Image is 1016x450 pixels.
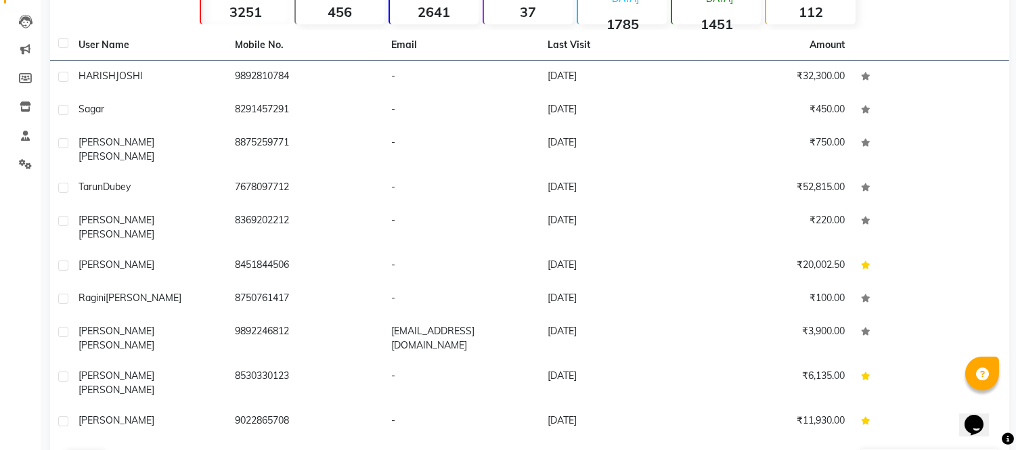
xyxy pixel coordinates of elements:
[227,316,383,361] td: 9892246812
[539,172,696,205] td: [DATE]
[79,228,154,240] span: [PERSON_NAME]
[296,3,384,20] strong: 456
[539,61,696,94] td: [DATE]
[79,136,154,148] span: [PERSON_NAME]
[106,292,181,304] span: [PERSON_NAME]
[79,103,104,115] span: Sagar
[697,250,853,283] td: ₹20,002.50
[539,205,696,250] td: [DATE]
[116,70,143,82] span: JOSHI
[539,405,696,438] td: [DATE]
[539,361,696,405] td: [DATE]
[227,205,383,250] td: 8369202212
[383,127,539,172] td: -
[227,250,383,283] td: 8451844506
[697,94,853,127] td: ₹450.00
[697,361,853,405] td: ₹6,135.00
[672,16,761,32] strong: 1451
[383,405,539,438] td: -
[539,250,696,283] td: [DATE]
[697,172,853,205] td: ₹52,815.00
[201,3,290,20] strong: 3251
[383,30,539,61] th: Email
[227,405,383,438] td: 9022865708
[79,258,154,271] span: [PERSON_NAME]
[227,127,383,172] td: 8875259771
[697,405,853,438] td: ₹11,930.00
[959,396,1002,436] iframe: chat widget
[697,127,853,172] td: ₹750.00
[79,339,154,351] span: [PERSON_NAME]
[79,292,106,304] span: Ragini
[578,16,667,32] strong: 1785
[227,172,383,205] td: 7678097712
[383,205,539,250] td: -
[79,214,154,226] span: [PERSON_NAME]
[227,94,383,127] td: 8291457291
[383,316,539,361] td: [EMAIL_ADDRESS][DOMAIN_NAME]
[383,172,539,205] td: -
[539,316,696,361] td: [DATE]
[697,61,853,94] td: ₹32,300.00
[227,30,383,61] th: Mobile No.
[539,127,696,172] td: [DATE]
[79,150,154,162] span: [PERSON_NAME]
[766,3,855,20] strong: 112
[383,61,539,94] td: -
[79,70,116,82] span: HARISH
[79,414,154,426] span: [PERSON_NAME]
[383,94,539,127] td: -
[390,3,479,20] strong: 2641
[484,3,573,20] strong: 37
[383,361,539,405] td: -
[697,205,853,250] td: ₹220.00
[79,181,103,193] span: Tarun
[70,30,227,61] th: User Name
[539,30,696,61] th: Last Visit
[697,316,853,361] td: ₹3,900.00
[79,384,154,396] span: [PERSON_NAME]
[801,30,853,60] th: Amount
[79,325,154,337] span: [PERSON_NAME]
[383,283,539,316] td: -
[539,94,696,127] td: [DATE]
[227,283,383,316] td: 8750761417
[227,61,383,94] td: 9892810784
[227,361,383,405] td: 8530330123
[539,283,696,316] td: [DATE]
[79,369,154,382] span: [PERSON_NAME]
[697,283,853,316] td: ₹100.00
[103,181,131,193] span: Dubey
[383,250,539,283] td: -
